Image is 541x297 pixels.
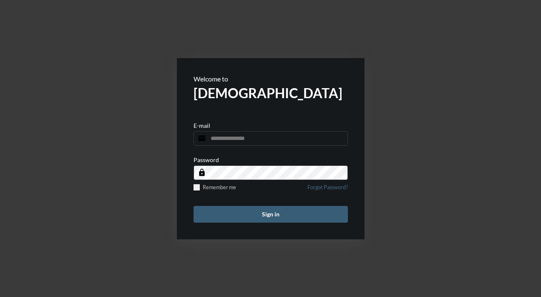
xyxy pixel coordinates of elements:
p: Password [194,156,219,163]
a: Forgot Password? [307,184,348,195]
label: Remember me [194,184,236,190]
h2: [DEMOGRAPHIC_DATA] [194,85,348,101]
button: Sign in [194,206,348,223]
p: E-mail [194,122,210,129]
p: Welcome to [194,75,348,83]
